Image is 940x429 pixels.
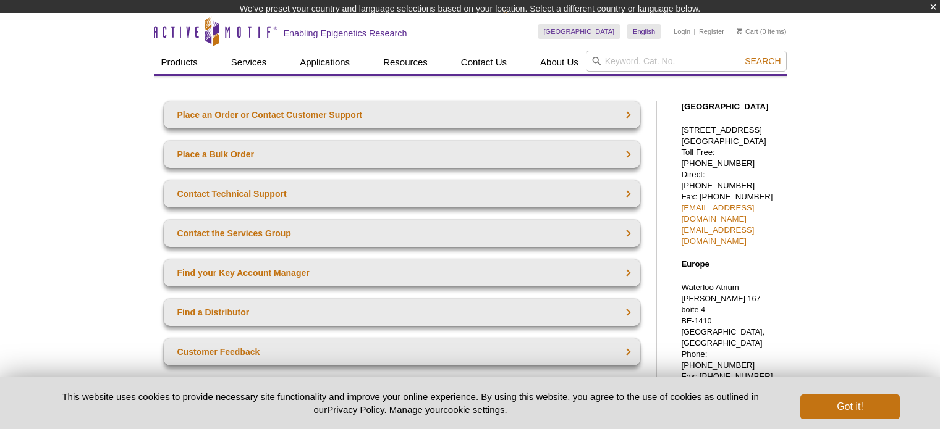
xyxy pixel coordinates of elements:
[443,404,504,415] button: cookie settings
[154,51,205,74] a: Products
[737,28,742,34] img: Your Cart
[674,27,690,36] a: Login
[454,51,514,74] a: Contact Us
[682,225,755,246] a: [EMAIL_ADDRESS][DOMAIN_NAME]
[627,24,661,39] a: English
[503,9,536,38] img: Change Here
[586,51,787,72] input: Keyword, Cat. No.
[164,259,640,286] a: Find your Key Account Manager
[164,220,640,247] a: Contact the Services Group
[327,404,384,415] a: Privacy Policy
[164,101,640,128] a: Place an Order or Contact Customer Support
[745,56,781,66] span: Search
[694,24,696,39] li: |
[284,28,407,39] h2: Enabling Epigenetics Research
[741,56,784,67] button: Search
[164,141,640,168] a: Place a Bulk Order
[292,51,357,74] a: Applications
[41,390,781,416] p: This website uses cookies to provide necessary site functionality and improve your online experie...
[376,51,435,74] a: Resources
[164,299,640,326] a: Find a Distributor
[682,125,781,247] p: [STREET_ADDRESS] [GEOGRAPHIC_DATA] Toll Free: [PHONE_NUMBER] Direct: [PHONE_NUMBER] Fax: [PHONE_N...
[538,24,621,39] a: [GEOGRAPHIC_DATA]
[164,180,640,207] a: Contact Technical Support
[800,394,899,419] button: Got it!
[699,27,724,36] a: Register
[737,27,758,36] a: Cart
[682,203,755,223] a: [EMAIL_ADDRESS][DOMAIN_NAME]
[164,338,640,365] a: Customer Feedback
[737,24,787,39] li: (0 items)
[224,51,274,74] a: Services
[533,51,586,74] a: About Us
[682,294,768,348] span: [PERSON_NAME] 167 – boîte 4 BE-1410 [GEOGRAPHIC_DATA], [GEOGRAPHIC_DATA]
[682,102,769,111] strong: [GEOGRAPHIC_DATA]
[682,259,709,269] strong: Europe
